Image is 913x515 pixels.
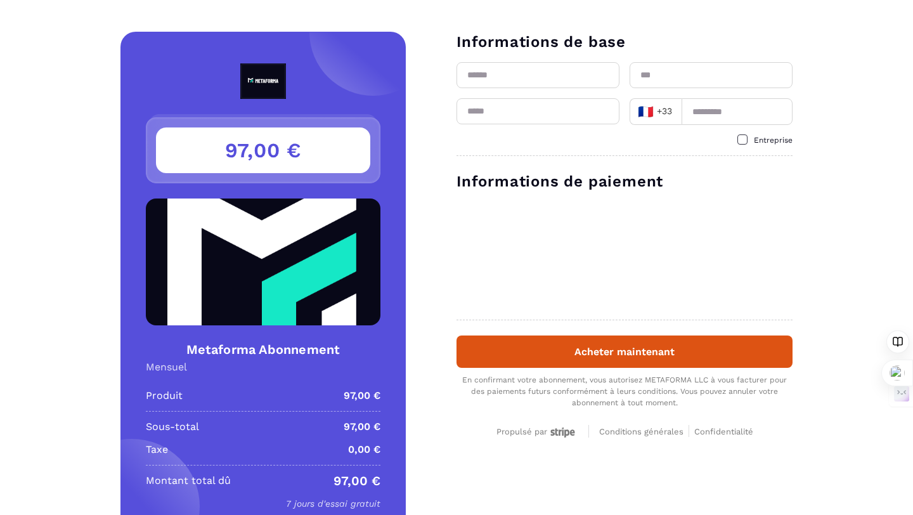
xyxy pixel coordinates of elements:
p: Sous-total [146,419,199,434]
h3: Informations de base [456,32,793,52]
h3: Informations de paiement [456,171,793,192]
a: Confidentialité [694,425,753,437]
div: Search for option [630,98,682,125]
span: Conditions générales [599,427,683,436]
p: 7 jours d'essai gratuit [146,496,380,511]
span: 🇫🇷 [638,103,654,121]
iframe: Cadre de saisie sécurisé pour le paiement [454,199,795,307]
a: Propulsé par [496,425,578,437]
input: Search for option [676,102,678,121]
img: logo [211,63,315,99]
p: 97,00 € [333,473,380,488]
div: Mensuel [146,361,380,373]
p: 97,00 € [344,419,380,434]
button: Acheter maintenant [456,336,793,368]
h3: 97,00 € [156,127,370,173]
p: Produit [146,388,183,403]
div: Propulsé par [496,427,578,438]
p: 97,00 € [344,388,380,403]
span: +33 [638,103,673,121]
p: 0,00 € [348,442,380,457]
span: Confidentialité [694,427,753,436]
span: Entreprise [754,136,793,145]
img: Product Image [146,199,380,325]
a: Conditions générales [599,425,689,437]
div: En confirmant votre abonnement, vous autorisez METAFORMA LLC à vous facturer pour des paiements f... [456,374,793,408]
h4: Metaforma Abonnement [146,341,380,358]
